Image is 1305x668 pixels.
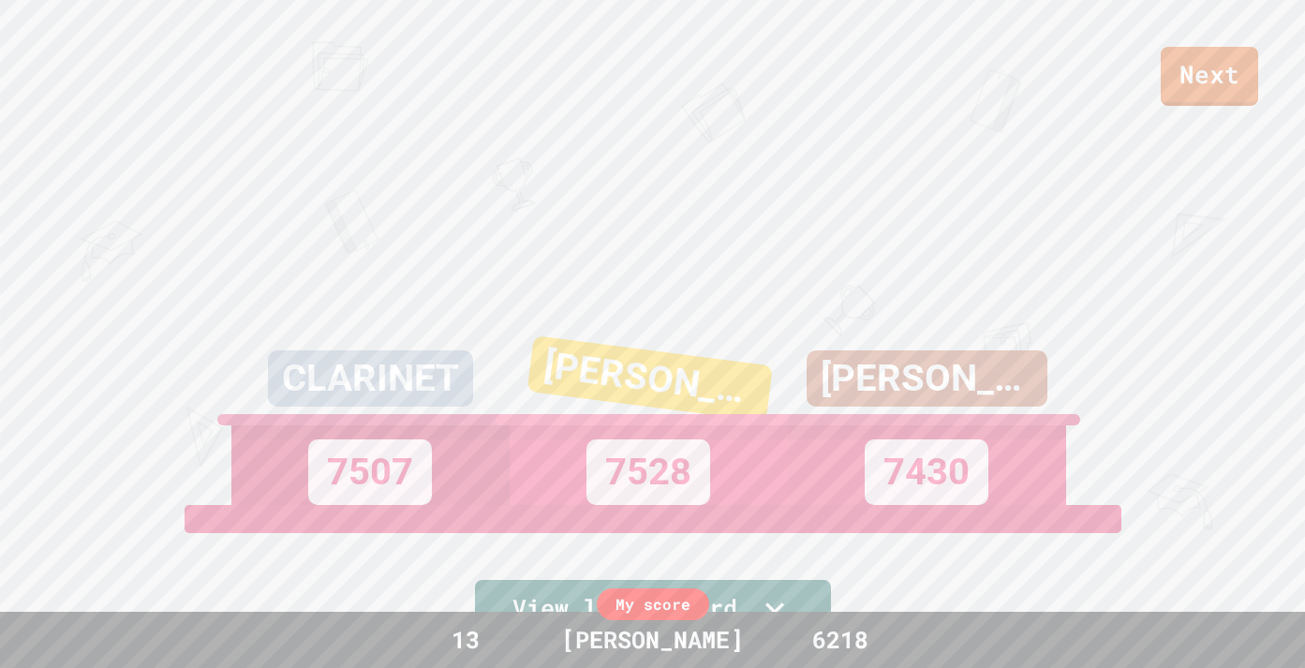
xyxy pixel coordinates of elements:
[770,622,911,658] div: 6218
[308,439,432,505] div: 7507
[475,580,831,640] a: View leaderboard
[586,439,710,505] div: 7528
[526,335,773,422] div: [PERSON_NAME]
[1161,47,1258,106] a: Next
[807,350,1047,407] div: [PERSON_NAME]
[395,622,536,658] div: 13
[865,439,988,505] div: 7430
[542,622,763,658] div: [PERSON_NAME]
[268,350,473,407] div: CLARINET
[597,588,709,620] div: My score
